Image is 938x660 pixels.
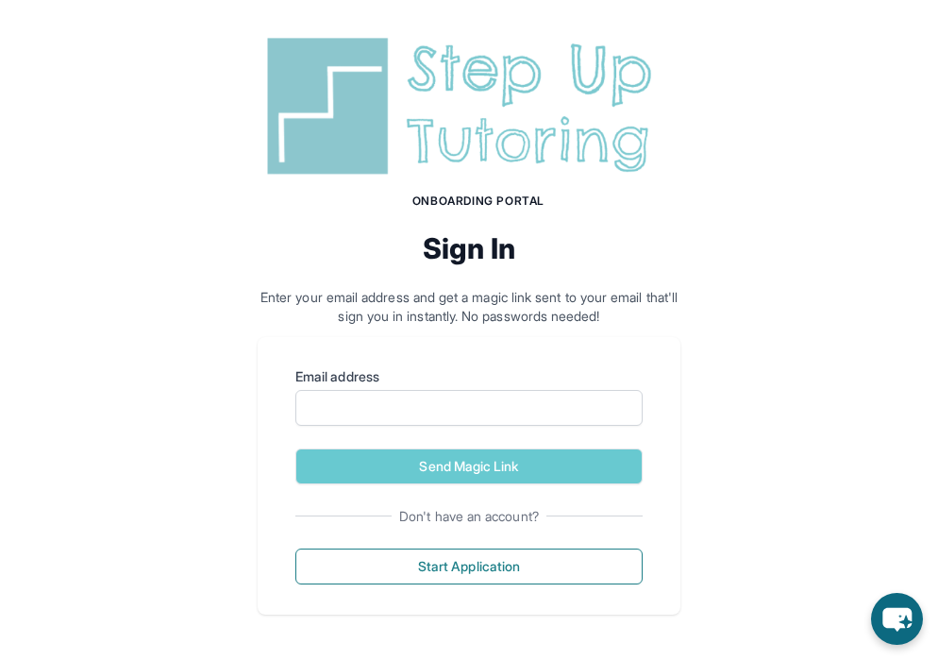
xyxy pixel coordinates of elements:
[258,288,680,326] p: Enter your email address and get a magic link sent to your email that'll sign you in instantly. N...
[871,593,923,645] button: chat-button
[276,194,680,209] h1: Onboarding Portal
[392,507,546,526] span: Don't have an account?
[295,448,643,484] button: Send Magic Link
[295,549,643,584] button: Start Application
[258,231,680,265] h2: Sign In
[258,30,680,182] img: Step Up Tutoring horizontal logo
[295,367,643,386] label: Email address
